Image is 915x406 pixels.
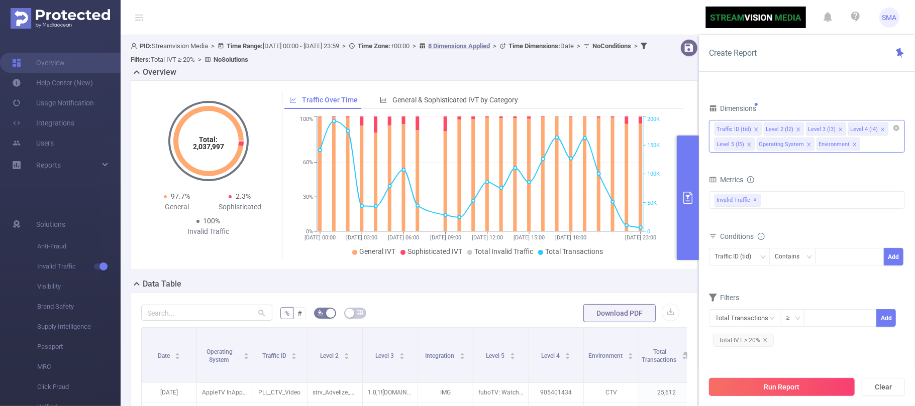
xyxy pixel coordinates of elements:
h2: Data Table [143,278,181,290]
span: > [410,42,419,50]
span: ✕ [754,194,758,206]
span: Invalid Traffic [37,256,121,277]
tspan: [DATE] 18:00 [555,234,586,241]
tspan: 2,037,997 [193,143,224,151]
div: Sort [510,351,516,357]
i: icon: caret-up [628,351,634,354]
b: No Solutions [214,56,248,63]
span: MRC [37,357,121,377]
span: 2.3% [236,192,251,200]
span: Level 4 [541,352,561,359]
div: Sort [399,351,405,357]
i: icon: caret-down [244,355,249,358]
i: icon: caret-down [399,355,404,358]
i: icon: caret-down [344,355,349,358]
span: Total Transactions [545,247,603,255]
i: icon: caret-up [399,351,404,354]
p: [DATE] [142,383,196,402]
span: Reports [36,161,61,169]
span: > [208,42,218,50]
tspan: 0 [647,228,650,235]
i: icon: caret-down [628,355,634,358]
p: AppleTV InApp (CTV) [197,383,252,402]
div: Operating System [759,138,804,151]
b: No Conditions [592,42,631,50]
span: # [297,309,302,317]
img: Protected Media [11,8,110,29]
span: Anti-Fraud [37,236,121,256]
i: icon: info-circle [747,176,754,183]
b: PID: [140,42,152,50]
i: icon: caret-up [291,351,297,354]
i: Filter menu [680,328,694,382]
i: icon: close [754,127,759,133]
div: Traffic ID (tid) [717,123,751,136]
span: Level 5 [486,352,506,359]
span: Create Report [709,48,757,58]
li: Level 3 (l3) [806,122,846,136]
input: Search... [141,305,272,321]
span: Visibility [37,277,121,297]
i: icon: down [795,315,801,322]
p: strv_Advelize_SVM_LL_CTV_EP_Pix [308,383,362,402]
li: Operating System [757,138,815,151]
i: icon: table [357,310,363,316]
i: icon: caret-up [244,351,249,354]
span: Supply Intelligence [37,317,121,337]
span: Level 2 [320,352,340,359]
a: Overview [12,53,65,73]
div: Sort [344,351,350,357]
i: icon: bg-colors [318,310,324,316]
button: Add [884,248,903,265]
i: icon: caret-down [175,355,180,358]
div: Invalid Traffic [177,226,240,237]
i: icon: caret-up [510,351,515,354]
span: Click Fraud [37,377,121,397]
li: Level 2 (l2) [764,122,804,136]
div: Sort [565,351,571,357]
div: Sort [628,351,634,357]
tspan: [DATE] 09:00 [430,234,461,241]
span: > [631,42,641,50]
div: Level 5 (l5) [717,138,744,151]
h2: Overview [143,66,176,78]
i: icon: caret-up [565,351,570,354]
i: icon: close [806,142,811,148]
div: Sort [291,351,297,357]
span: > [574,42,583,50]
span: Sophisticated IVT [408,247,462,255]
span: Total IVT ≥ 20% [131,56,195,63]
tspan: [DATE] 12:00 [472,234,503,241]
div: Traffic ID (tid) [715,248,758,265]
div: Level 3 (l3) [808,123,836,136]
span: > [490,42,499,50]
i: icon: line-chart [289,96,296,103]
span: Level 3 [375,352,395,359]
i: icon: down [806,254,812,261]
i: icon: caret-down [291,355,297,358]
span: Invalid Traffic [715,194,761,207]
div: Sort [459,351,465,357]
tspan: 150K [647,142,660,149]
i: icon: close [852,142,857,148]
i: icon: caret-down [510,355,515,358]
i: icon: down [760,254,766,261]
div: Sort [174,351,180,357]
p: CTV [584,383,639,402]
button: Run Report [709,378,855,396]
div: Level 2 (l2) [766,123,793,136]
span: SMA [882,8,897,28]
u: 8 Dimensions Applied [428,42,490,50]
button: Clear [862,378,905,396]
span: Total IVT ≥ 20% [713,334,774,347]
tspan: 50K [647,200,657,206]
i: icon: caret-down [565,355,570,358]
div: Sophisticated [209,202,272,212]
i: icon: caret-up [460,351,465,354]
div: Contains [775,248,806,265]
div: General [145,202,209,212]
li: Level 5 (l5) [715,138,755,151]
div: Sort [243,351,249,357]
p: 905401434 [529,383,583,402]
span: Date [158,352,171,359]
